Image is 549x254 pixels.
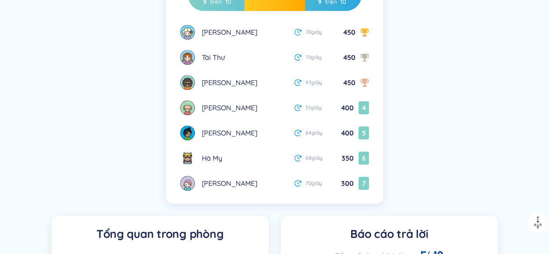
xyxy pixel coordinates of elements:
font: 70 [306,180,311,186]
font: giây [312,155,322,161]
font: 70 [306,29,311,35]
img: hình đại diện [180,25,195,40]
img: hình đại diện [180,75,195,90]
font: Tổng quan trong phòng [96,227,224,241]
font: 4 [362,103,366,112]
font: [PERSON_NAME] [202,103,257,112]
font: 5 [362,129,366,137]
font: 400 [341,103,354,112]
font: 400 [341,129,354,137]
img: hình đại diện [180,100,195,115]
font: 450 [343,28,355,36]
font: giây [311,29,322,35]
font: Báo cáo trả lời [350,227,428,241]
img: hình đại diện [180,125,195,140]
font: 51 [306,104,311,111]
font: [PERSON_NAME] [202,129,257,137]
font: 97 [306,79,311,86]
font: [PERSON_NAME] [202,78,257,87]
img: hình đại diện [180,151,195,165]
font: Tài Thư [202,53,225,62]
font: 450 [343,78,355,87]
font: giây [311,79,322,86]
font: giây [312,129,322,136]
font: 64 [306,129,312,136]
img: hình đại diện [180,176,195,191]
img: to top [531,216,545,230]
font: giây [311,180,322,186]
font: 350 [342,154,354,162]
font: 6 [362,154,366,162]
font: [PERSON_NAME] [202,179,257,188]
font: [PERSON_NAME] [202,28,257,36]
font: giây [311,54,322,60]
font: 68 [306,155,312,161]
font: giây [311,104,322,111]
font: 7 [362,179,366,188]
font: 450 [343,53,355,62]
img: hình đại diện [180,50,195,65]
font: 300 [341,179,354,188]
font: Hà My [202,154,222,162]
font: 73 [306,54,311,60]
